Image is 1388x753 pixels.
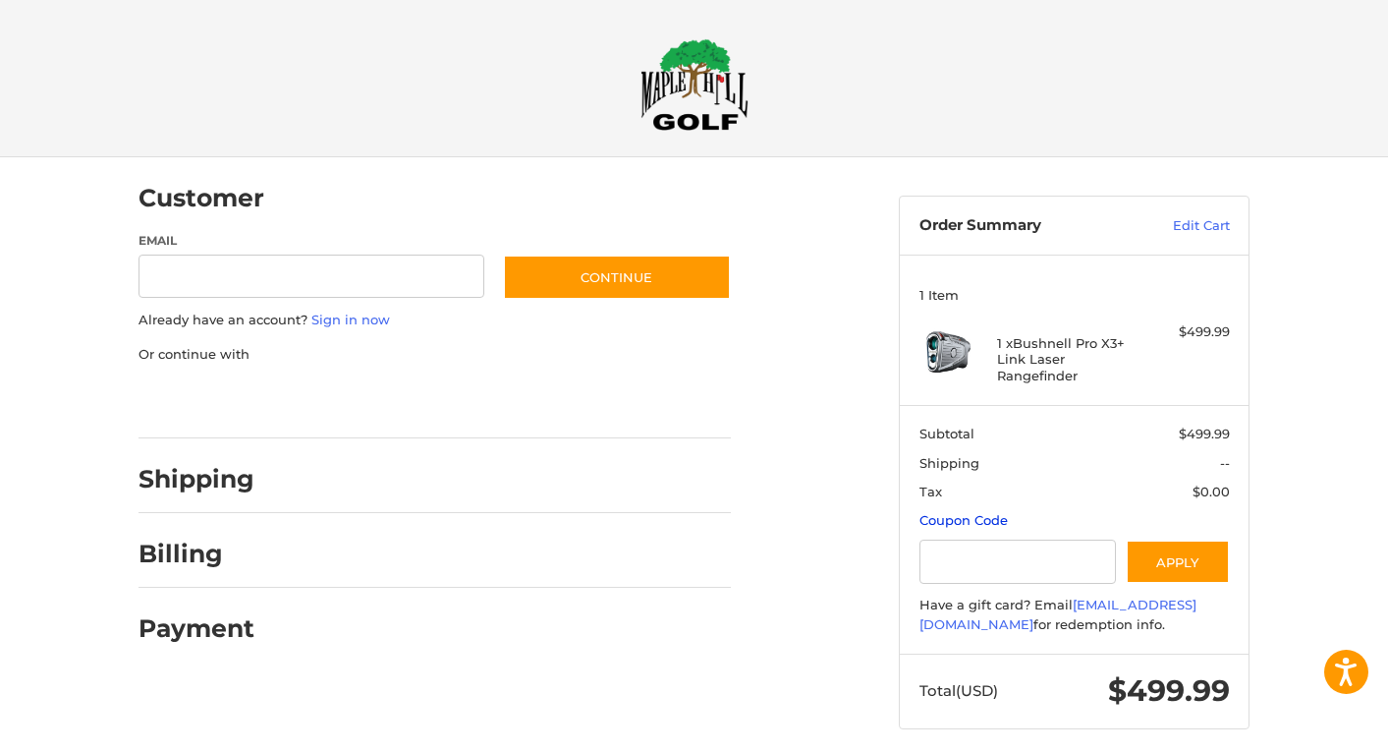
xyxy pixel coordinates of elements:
span: Subtotal [919,426,974,441]
h3: 1 Item [919,287,1230,303]
span: Total (USD) [919,681,998,700]
span: Tax [919,484,942,499]
div: $499.99 [1152,322,1230,342]
a: [EMAIL_ADDRESS][DOMAIN_NAME] [919,597,1196,632]
iframe: PayPal-paypal [133,383,280,419]
span: Shipping [919,455,979,471]
button: Continue [503,255,731,300]
span: $499.99 [1179,426,1230,441]
h2: Customer [139,183,264,213]
p: Or continue with [139,345,731,365]
h3: Order Summary [919,216,1131,236]
p: Already have an account? [139,311,731,330]
div: Have a gift card? Email for redemption info. [919,596,1230,634]
span: $499.99 [1108,672,1230,709]
label: Email [139,232,484,250]
input: Gift Certificate or Coupon Code [919,540,1117,584]
h2: Billing [139,539,253,569]
iframe: PayPal-paylater [299,383,446,419]
span: $0.00 [1193,484,1230,499]
a: Edit Cart [1131,216,1230,236]
h2: Payment [139,613,254,644]
iframe: PayPal-venmo [466,383,613,419]
button: Apply [1126,540,1230,584]
img: Maple Hill Golf [640,38,749,131]
h4: 1 x Bushnell Pro X3+ Link Laser Rangefinder [997,335,1147,383]
span: -- [1220,455,1230,471]
a: Coupon Code [919,512,1008,528]
a: Sign in now [311,312,390,327]
h2: Shipping [139,464,254,494]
